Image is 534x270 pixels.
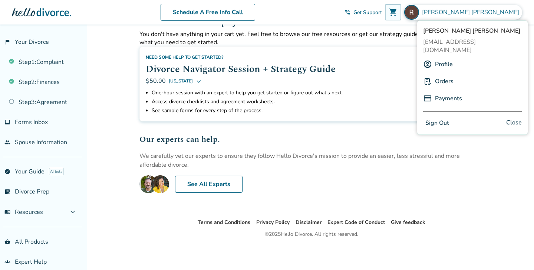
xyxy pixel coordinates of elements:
[152,106,415,115] li: See sample forms for every step of the process.
[265,230,358,239] div: © 2025 Hello Divorce. All rights reserved.
[4,139,10,145] span: people
[423,27,522,35] span: [PERSON_NAME] [PERSON_NAME]
[146,77,166,85] span: $50.00
[296,218,322,227] li: Disclaimer
[435,74,454,88] a: Orders
[423,118,451,129] button: Sign Out
[139,133,484,146] h2: Our experts can help.
[152,88,415,97] li: One-hour session with an expert to help you get started or figure out what's next.
[15,118,48,126] span: Forms Inbox
[506,118,522,129] span: Close
[146,54,224,60] span: Need some help to get started?
[389,8,398,17] span: shopping_cart
[391,218,425,227] li: Give feedback
[198,219,250,226] a: Terms and Conditions
[404,5,419,20] img: Robert Turner
[435,57,453,71] a: Profile
[423,38,522,54] span: [EMAIL_ADDRESS][DOMAIN_NAME]
[497,234,534,270] iframe: Chat Widget
[169,77,193,85] span: [US_STATE]
[423,94,432,103] img: P
[4,119,10,125] span: inbox
[146,62,415,77] h2: Divorce Navigator Session + Strategy Guide
[139,30,484,46] p: You don't have anything in your cart yet. Feel free to browse our free resources or get our strat...
[345,9,382,16] a: phone_in_talkGet Support
[4,239,10,245] span: shopping_basket
[327,219,385,226] a: Expert Code of Conduct
[152,97,415,106] li: Access divorce checklists and agreement worksheets.
[68,208,77,217] span: expand_more
[169,77,202,85] button: [US_STATE]
[423,60,432,69] img: A
[4,208,43,216] span: Resources
[161,4,255,21] a: Schedule A Free Info Call
[49,168,63,175] span: AI beta
[139,152,484,169] p: We carefully vet our experts to ensure they follow Hello Divorce's mission to provide an easier, ...
[422,8,522,16] span: [PERSON_NAME] [PERSON_NAME]
[139,175,169,193] img: E
[4,259,10,265] span: groups
[4,169,10,175] span: explore
[345,9,350,15] span: phone_in_talk
[256,219,290,226] a: Privacy Policy
[435,91,462,105] a: Payments
[4,209,10,215] span: menu_book
[4,39,10,45] span: flag_2
[353,9,382,16] span: Get Support
[423,77,432,86] img: P
[175,176,243,193] a: See All Experts
[4,189,10,195] span: list_alt_check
